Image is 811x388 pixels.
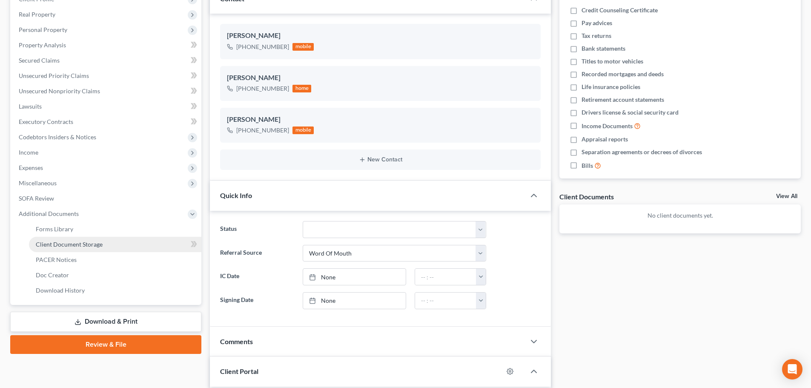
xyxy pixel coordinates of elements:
span: Additional Documents [19,210,79,217]
span: Secured Claims [19,57,60,64]
span: Quick Info [220,191,252,199]
span: Real Property [19,11,55,18]
span: Property Analysis [19,41,66,49]
span: Comments [220,337,253,345]
a: Unsecured Nonpriority Claims [12,83,201,99]
label: Referral Source [216,245,298,262]
span: Pay advices [582,19,612,27]
input: -- : -- [415,293,476,309]
span: Retirement account statements [582,95,664,104]
span: Income [19,149,38,156]
span: Lawsuits [19,103,42,110]
a: PACER Notices [29,252,201,267]
a: None [303,269,406,285]
div: Open Intercom Messenger [782,359,802,379]
a: Property Analysis [12,37,201,53]
a: Forms Library [29,221,201,237]
a: Download History [29,283,201,298]
a: Download & Print [10,312,201,332]
div: [PERSON_NAME] [227,31,534,41]
span: Executory Contracts [19,118,73,125]
div: home [292,85,311,92]
button: New Contact [227,156,534,163]
a: SOFA Review [12,191,201,206]
span: Bank statements [582,44,625,53]
label: Signing Date [216,292,298,309]
span: SOFA Review [19,195,54,202]
a: Secured Claims [12,53,201,68]
span: Credit Counseling Certificate [582,6,658,14]
span: Codebtors Insiders & Notices [19,133,96,141]
div: [PHONE_NUMBER] [236,84,289,93]
a: Executory Contracts [12,114,201,129]
a: Unsecured Priority Claims [12,68,201,83]
span: Download History [36,287,85,294]
span: Unsecured Nonpriority Claims [19,87,100,95]
span: Appraisal reports [582,135,628,144]
span: Separation agreements or decrees of divorces [582,148,702,156]
span: PACER Notices [36,256,77,263]
span: Forms Library [36,225,73,233]
div: mobile [292,126,314,134]
span: Expenses [19,164,43,171]
a: Client Document Storage [29,237,201,252]
span: Doc Creator [36,271,69,279]
span: Client Portal [220,367,258,375]
label: Status [216,221,298,238]
label: IC Date [216,268,298,285]
span: Drivers license & social security card [582,108,679,117]
a: View All [776,193,797,199]
p: No client documents yet. [566,211,794,220]
a: None [303,293,406,309]
div: [PHONE_NUMBER] [236,126,289,135]
span: Titles to motor vehicles [582,57,643,66]
div: Client Documents [559,192,614,201]
span: Income Documents [582,122,633,130]
span: Tax returns [582,32,611,40]
input: -- : -- [415,269,476,285]
span: Miscellaneous [19,179,57,187]
span: Client Document Storage [36,241,103,248]
span: Unsecured Priority Claims [19,72,89,79]
span: Life insurance policies [582,83,640,91]
a: Doc Creator [29,267,201,283]
span: Recorded mortgages and deeds [582,70,664,78]
a: Lawsuits [12,99,201,114]
div: [PERSON_NAME] [227,115,534,125]
a: Review & File [10,335,201,354]
span: Bills [582,161,593,170]
div: [PHONE_NUMBER] [236,43,289,51]
span: Personal Property [19,26,67,33]
div: mobile [292,43,314,51]
div: [PERSON_NAME] [227,73,534,83]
